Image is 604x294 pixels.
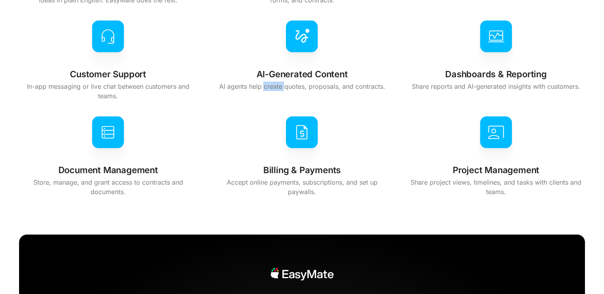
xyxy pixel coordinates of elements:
p: AI agents help create quotes, proposals, and contracts. [219,82,385,91]
p: Dashboards & Reporting [445,68,547,80]
p: In-app messaging or live chat between customers and teams. [19,82,197,101]
p: Share reports and AI-generated insights with customers. [412,82,580,91]
p: Store, manage, and grant access to contracts and documents. [19,178,197,197]
p: Customer Support [70,68,146,80]
p: Document Management [58,164,158,176]
p: Billing & Payments [263,164,341,176]
p: AI-Generated Content [256,68,347,80]
p: Project Management [453,164,539,176]
p: Accept online payments, subscriptions, and set up paywalls. [213,178,391,197]
p: Share project views, timelines, and tasks with clients and teams. [407,178,585,197]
